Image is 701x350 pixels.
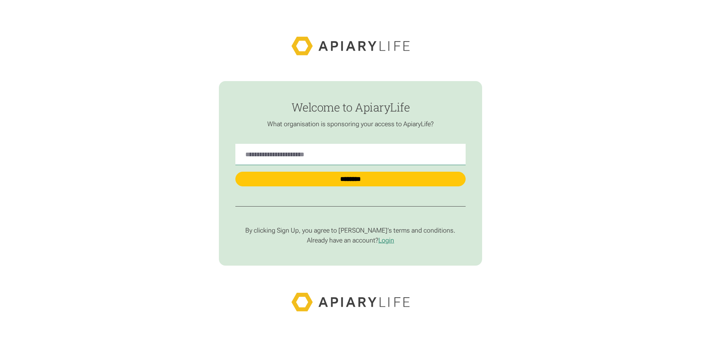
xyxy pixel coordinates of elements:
p: What organisation is sponsoring your access to ApiaryLife? [235,120,466,128]
a: Login [378,236,394,244]
form: find-employer [219,81,482,266]
p: By clicking Sign Up, you agree to [PERSON_NAME]’s terms and conditions. [235,226,466,234]
p: Already have an account? [235,236,466,244]
h1: Welcome to ApiaryLife [235,101,466,114]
